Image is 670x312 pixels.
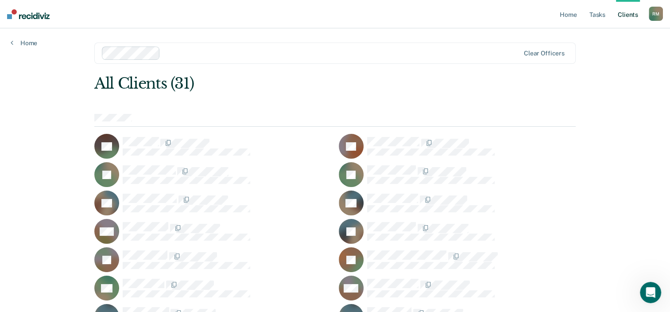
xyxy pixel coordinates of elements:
a: Home [11,39,37,47]
button: RM [649,7,663,21]
iframe: Intercom live chat [640,282,661,303]
div: R M [649,7,663,21]
img: Recidiviz [7,9,50,19]
div: All Clients (31) [94,74,479,93]
div: Clear officers [524,50,565,57]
